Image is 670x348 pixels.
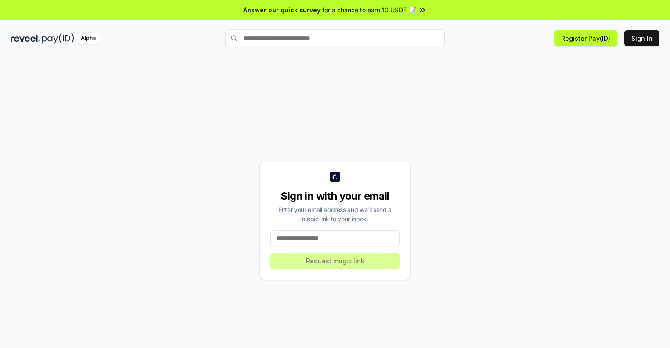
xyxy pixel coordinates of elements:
img: reveel_dark [11,33,40,44]
div: Alpha [76,33,101,44]
button: Register Pay(ID) [554,30,617,46]
button: Sign In [624,30,659,46]
div: Enter your email address and we’ll send a magic link to your inbox. [270,205,400,223]
img: logo_small [330,172,340,182]
span: Answer our quick survey [243,5,321,14]
div: Sign in with your email [270,189,400,203]
img: pay_id [42,33,74,44]
span: for a chance to earn 10 USDT 📝 [322,5,416,14]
